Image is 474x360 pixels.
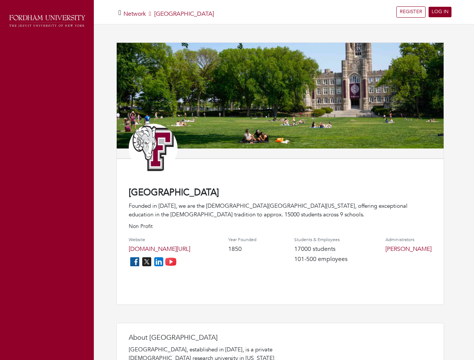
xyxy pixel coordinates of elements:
[294,237,348,242] h4: Students & Employees
[129,334,279,342] h4: About [GEOGRAPHIC_DATA]
[129,202,432,219] div: Founded in [DATE], we are the [DEMOGRAPHIC_DATA][GEOGRAPHIC_DATA][US_STATE], offering exceptional...
[228,246,256,253] h4: 1850
[129,187,432,198] h4: [GEOGRAPHIC_DATA]
[129,256,141,268] img: facebook_icon-256f8dfc8812ddc1b8eade64b8eafd8a868ed32f90a8d2bb44f507e1979dbc24.png
[8,13,86,29] img: fordham_logo.png
[129,245,190,253] a: [DOMAIN_NAME][URL]
[141,256,153,268] img: twitter_icon-7d0bafdc4ccc1285aa2013833b377ca91d92330db209b8298ca96278571368c9.png
[165,256,177,268] img: youtube_icon-fc3c61c8c22f3cdcae68f2f17984f5f016928f0ca0694dd5da90beefb88aa45e.png
[228,237,256,242] h4: Year Founded
[429,7,451,17] a: LOG IN
[129,237,190,242] h4: Website
[396,6,426,18] a: REGISTER
[385,237,432,242] h4: Administrators
[129,124,178,172] img: Athletic_Logo_Primary_Letter_Mark_1.jpg
[123,10,146,18] a: Network
[385,245,432,253] a: [PERSON_NAME]
[294,246,348,253] h4: 17000 students
[123,10,214,18] h5: [GEOGRAPHIC_DATA]
[294,256,348,263] h4: 101-500 employees
[117,43,444,148] img: 683a5b8e835635248a5481166db1a0f398a14ab9.jpg
[129,222,432,230] p: Non Profit
[153,256,165,268] img: linkedin_icon-84db3ca265f4ac0988026744a78baded5d6ee8239146f80404fb69c9eee6e8e7.png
